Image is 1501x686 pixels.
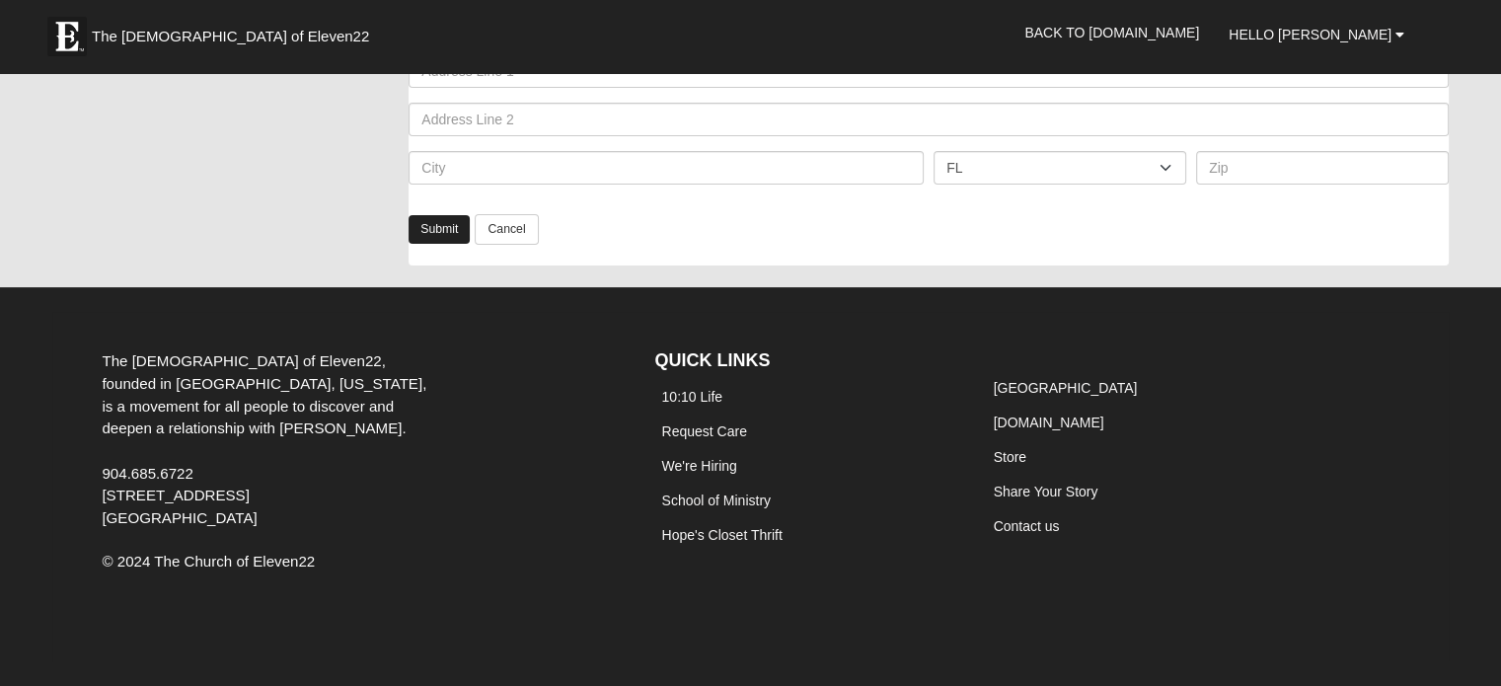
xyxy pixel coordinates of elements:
[475,214,538,245] a: Cancel
[994,380,1138,396] a: [GEOGRAPHIC_DATA]
[102,509,257,526] span: [GEOGRAPHIC_DATA]
[1229,27,1391,42] span: Hello [PERSON_NAME]
[994,484,1098,499] a: Share Your Story
[661,423,746,439] a: Request Care
[994,415,1104,430] a: [DOMAIN_NAME]
[1214,10,1419,59] a: Hello [PERSON_NAME]
[102,553,315,570] span: © 2024 The Church of Eleven22
[409,151,924,185] input: City
[409,215,470,244] a: Submit
[661,458,736,474] a: We're Hiring
[654,350,956,372] h4: QUICK LINKS
[87,350,455,530] div: The [DEMOGRAPHIC_DATA] of Eleven22, founded in [GEOGRAPHIC_DATA], [US_STATE], is a movement for a...
[661,527,782,543] a: Hope's Closet Thrift
[409,103,1449,136] input: Address Line 2
[661,389,722,405] a: 10:10 Life
[661,493,770,508] a: School of Ministry
[47,17,87,56] img: Eleven22 logo
[994,518,1060,534] a: Contact us
[994,449,1026,465] a: Store
[1196,151,1449,185] input: Zip
[92,27,369,46] span: The [DEMOGRAPHIC_DATA] of Eleven22
[38,7,432,56] a: The [DEMOGRAPHIC_DATA] of Eleven22
[1010,8,1214,57] a: Back to [DOMAIN_NAME]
